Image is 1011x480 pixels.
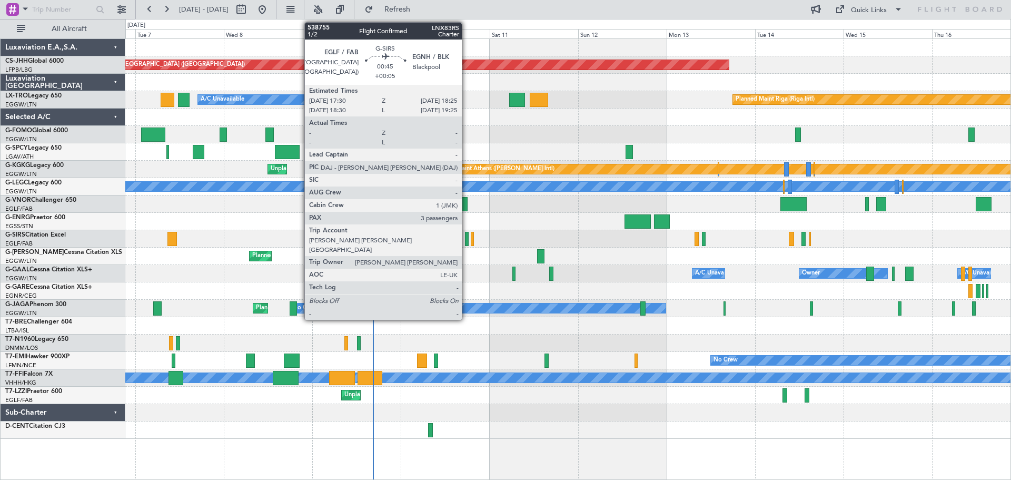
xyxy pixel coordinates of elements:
span: G-[PERSON_NAME] [5,249,64,256]
div: Planned Maint [GEOGRAPHIC_DATA] ([GEOGRAPHIC_DATA]) [256,300,422,316]
div: No Crew [293,300,317,316]
a: EGGW/LTN [5,170,37,178]
div: Planned Maint Riga (Riga Intl) [736,92,815,107]
a: LX-TROLegacy 650 [5,93,62,99]
a: CS-JHHGlobal 6000 [5,58,64,64]
div: Wed 8 [224,29,312,38]
a: EGGW/LTN [5,188,37,195]
span: T7-EMI [5,354,26,360]
a: EGLF/FAB [5,396,33,404]
span: CS-JHH [5,58,28,64]
span: T7-LZZI [5,388,27,395]
a: LFPB/LBG [5,66,33,74]
a: G-SIRSCitation Excel [5,232,66,238]
div: No Crew [713,352,738,368]
a: G-KGKGLegacy 600 [5,162,64,169]
span: D-CENT [5,423,29,429]
span: G-ENRG [5,214,30,221]
div: Unplanned Maint [GEOGRAPHIC_DATA] (Ataturk) [271,161,403,177]
div: Unplanned Maint [GEOGRAPHIC_DATA] ([GEOGRAPHIC_DATA]) [344,387,518,403]
span: G-GAAL [5,267,29,273]
div: Owner [802,266,820,281]
a: G-ENRGPraetor 600 [5,214,65,221]
span: G-GARE [5,284,29,290]
span: G-JAGA [5,301,29,308]
a: G-LEGCLegacy 600 [5,180,62,186]
span: Refresh [375,6,420,13]
a: G-VNORChallenger 650 [5,197,76,203]
a: EGNR/CEG [5,292,37,300]
span: All Aircraft [27,25,111,33]
span: T7-FFI [5,371,24,377]
div: Thu 9 [312,29,401,38]
a: EGLF/FAB [5,240,33,248]
a: G-JAGAPhenom 300 [5,301,66,308]
span: G-VNOR [5,197,31,203]
div: A/C Unavailable [201,92,244,107]
a: G-[PERSON_NAME]Cessna Citation XLS [5,249,122,256]
button: Refresh [360,1,423,18]
a: EGGW/LTN [5,101,37,109]
div: Sat 11 [490,29,578,38]
div: Mon 13 [667,29,755,38]
span: G-SPCY [5,145,28,151]
div: A/C Unavailable [960,266,1004,281]
div: Planned Maint Athens ([PERSON_NAME] Intl) [433,161,554,177]
div: Quick Links [851,5,887,16]
a: EGLF/FAB [5,205,33,213]
a: LTBA/ISL [5,327,29,335]
input: Trip Number [32,2,93,17]
div: Planned Maint [GEOGRAPHIC_DATA] ([GEOGRAPHIC_DATA]) [79,57,245,73]
a: LFMN/NCE [5,361,36,369]
span: LX-TRO [5,93,28,99]
div: [DATE] [127,21,145,30]
div: Fri 10 [401,29,489,38]
div: Planned Maint [GEOGRAPHIC_DATA] ([GEOGRAPHIC_DATA]) [252,248,418,264]
a: G-FOMOGlobal 6000 [5,128,68,134]
a: D-CENTCitation CJ3 [5,423,65,429]
a: EGGW/LTN [5,257,37,265]
a: EGGW/LTN [5,275,37,282]
a: G-GARECessna Citation XLS+ [5,284,92,290]
span: T7-BRE [5,319,27,325]
a: G-GAALCessna Citation XLS+ [5,267,92,273]
div: Sun 12 [578,29,667,38]
a: VHHH/HKG [5,379,36,387]
a: T7-LZZIPraetor 600 [5,388,62,395]
a: EGGW/LTN [5,309,37,317]
a: EGGW/LTN [5,135,37,143]
span: G-KGKG [5,162,30,169]
a: DNMM/LOS [5,344,38,352]
a: LGAV/ATH [5,153,34,161]
a: G-SPCYLegacy 650 [5,145,62,151]
div: Tue 7 [135,29,224,38]
span: G-FOMO [5,128,32,134]
a: T7-N1960Legacy 650 [5,336,68,342]
div: A/C Unavailable [695,266,739,281]
button: All Aircraft [12,21,114,37]
div: A/C Unavailable [315,231,359,247]
a: T7-EMIHawker 900XP [5,354,70,360]
a: T7-BREChallenger 604 [5,319,72,325]
div: Tue 14 [755,29,844,38]
span: T7-N1960 [5,336,35,342]
a: EGSS/STN [5,222,33,230]
div: Wed 15 [844,29,932,38]
span: G-LEGC [5,180,28,186]
span: G-SIRS [5,232,25,238]
button: Quick Links [830,1,908,18]
span: [DATE] - [DATE] [179,5,229,14]
a: T7-FFIFalcon 7X [5,371,53,377]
